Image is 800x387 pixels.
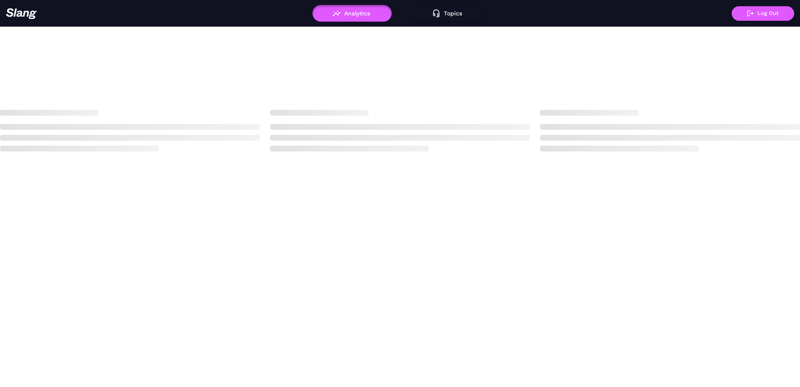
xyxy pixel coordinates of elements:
[732,6,794,21] button: Log Out
[312,5,392,22] button: Analytics
[312,10,392,16] a: Analytics
[6,8,37,19] img: 623511267c55cb56e2f2a487_logo2.png
[408,5,487,22] button: Topics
